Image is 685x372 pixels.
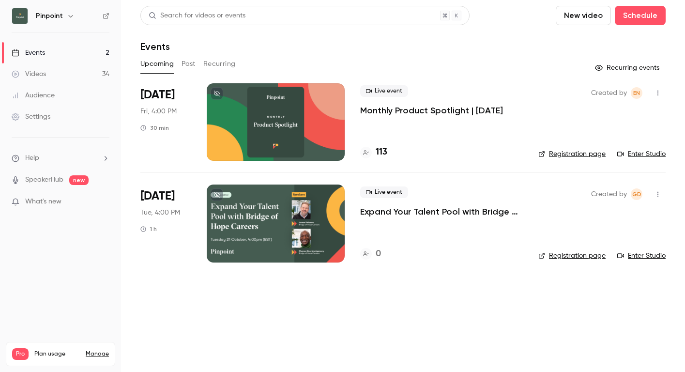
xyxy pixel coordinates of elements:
div: 1 h [140,225,157,233]
a: 113 [360,146,387,159]
a: SpeakerHub [25,175,63,185]
span: Emily Newton-Smith [631,87,642,99]
span: Live event [360,85,408,97]
img: Pinpoint [12,8,28,24]
div: Oct 21 Tue, 4:00 PM (Europe/London) [140,185,191,262]
a: Enter Studio [617,149,666,159]
div: 30 min [140,124,169,132]
div: Videos [12,69,46,79]
h4: 0 [376,248,381,261]
button: Recurring events [591,60,666,76]
span: Fri, 4:00 PM [140,107,177,116]
button: Past [182,56,196,72]
span: [DATE] [140,87,175,103]
h1: Events [140,41,170,52]
span: Created by [591,188,627,200]
span: Created by [591,87,627,99]
span: GD [632,188,641,200]
a: Registration page [538,149,606,159]
span: [DATE] [140,188,175,204]
a: Enter Studio [617,251,666,261]
span: EN [633,87,640,99]
span: Pro [12,348,29,360]
a: Expand Your Talent Pool with Bridge of Hope Careers | [DATE] [360,206,523,217]
div: Events [12,48,45,58]
button: New video [556,6,611,25]
span: Gemma Dore [631,188,642,200]
div: Oct 17 Fri, 4:00 PM (Europe/London) [140,83,191,161]
a: 0 [360,248,381,261]
button: Upcoming [140,56,174,72]
a: Manage [86,350,109,358]
button: Recurring [203,56,236,72]
div: Search for videos or events [149,11,245,21]
span: What's new [25,197,61,207]
div: Audience [12,91,55,100]
h4: 113 [376,146,387,159]
h6: Pinpoint [36,11,63,21]
button: Schedule [615,6,666,25]
span: new [69,175,89,185]
a: Monthly Product Spotlight | [DATE] [360,105,503,116]
span: Plan usage [34,350,80,358]
iframe: Noticeable Trigger [98,198,109,206]
span: Help [25,153,39,163]
a: Registration page [538,251,606,261]
span: Live event [360,186,408,198]
span: Tue, 4:00 PM [140,208,180,217]
div: Settings [12,112,50,122]
li: help-dropdown-opener [12,153,109,163]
